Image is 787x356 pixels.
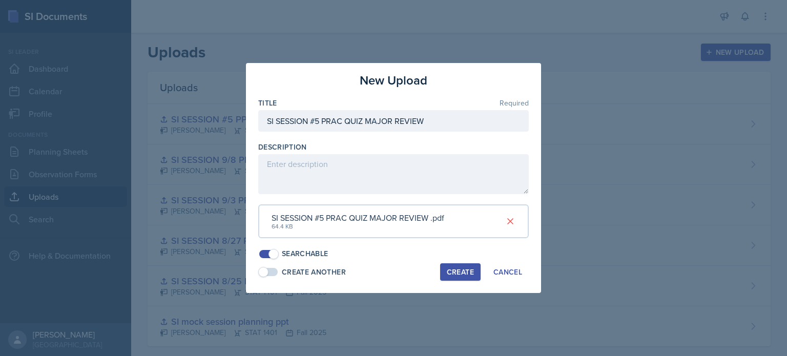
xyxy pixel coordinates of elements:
[272,222,444,231] div: 64.4 KB
[282,267,346,278] div: Create Another
[440,263,481,281] button: Create
[447,268,474,276] div: Create
[258,142,307,152] label: Description
[258,110,529,132] input: Enter title
[493,268,522,276] div: Cancel
[360,71,427,90] h3: New Upload
[282,248,328,259] div: Searchable
[500,99,529,107] span: Required
[272,212,444,224] div: SI SESSION #5 PRAC QUIZ MAJOR REVIEW .pdf
[487,263,529,281] button: Cancel
[258,98,277,108] label: Title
